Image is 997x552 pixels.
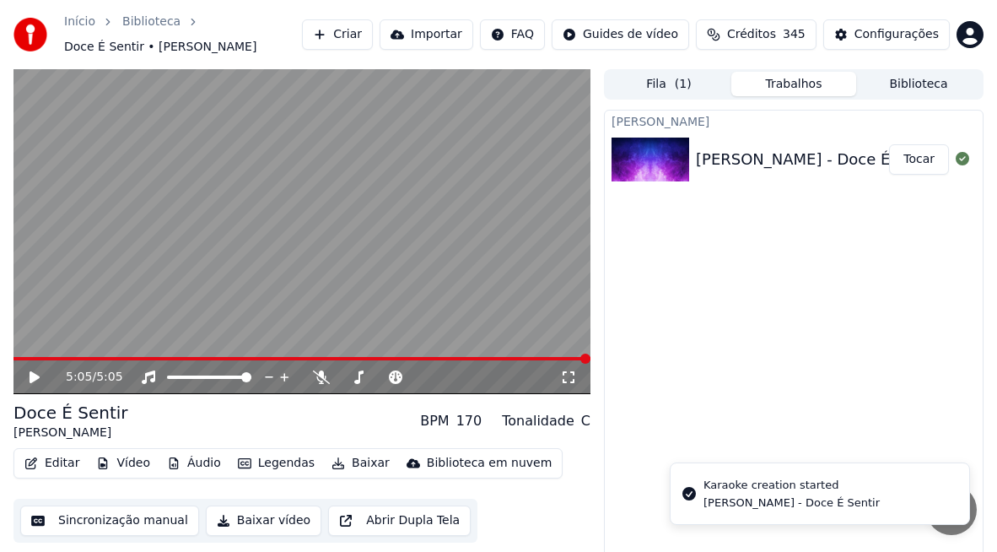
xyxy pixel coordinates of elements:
span: ( 1 ) [675,76,692,93]
div: [PERSON_NAME] [605,111,983,131]
div: / [66,369,106,386]
button: Trabalhos [731,72,856,96]
div: [PERSON_NAME] [13,425,128,441]
nav: breadcrumb [64,14,302,56]
div: [PERSON_NAME] - Doce É Sentir [703,495,880,511]
div: Karaoke creation started [703,477,880,494]
button: Biblioteca [856,72,981,96]
button: Sincronização manual [20,506,199,536]
button: Tocar [889,144,949,175]
span: Doce É Sentir • [PERSON_NAME] [64,39,256,56]
button: FAQ [480,19,545,50]
a: Biblioteca [122,14,181,30]
button: Guides de vídeo [552,19,689,50]
div: Doce É Sentir [13,401,128,425]
button: Criar [302,19,373,50]
span: 345 [783,26,806,43]
button: Baixar [325,452,396,475]
button: Vídeo [89,452,157,475]
button: Legendas [231,452,321,475]
a: Início [64,14,95,30]
div: Biblioteca em nuvem [427,455,552,472]
span: Créditos [727,26,776,43]
div: C [581,411,590,431]
div: Configurações [854,26,939,43]
div: 170 [456,411,482,431]
button: Créditos345 [696,19,816,50]
img: youka [13,18,47,51]
div: Tonalidade [502,411,574,431]
button: Baixar vídeo [206,506,321,536]
div: [PERSON_NAME] - Doce É Sentir [696,148,940,171]
button: Fila [606,72,731,96]
button: Importar [380,19,473,50]
span: 5:05 [96,369,122,386]
button: Áudio [160,452,228,475]
button: Editar [18,452,86,475]
button: Configurações [823,19,950,50]
div: BPM [420,411,449,431]
button: Abrir Dupla Tela [328,506,471,536]
span: 5:05 [66,369,92,386]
